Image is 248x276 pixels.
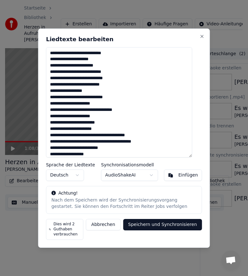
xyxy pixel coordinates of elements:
[123,219,202,230] button: Speichern und Synchronisieren
[101,163,158,167] label: Synchronisationsmodell
[46,163,95,167] label: Sprache der Liedtexte
[46,36,202,42] h2: Liedtexte bearbeiten
[86,219,121,230] button: Abbrechen
[178,172,198,178] div: Einfügen
[53,222,81,237] span: Dies wird 2 Guthaben verbrauchen
[51,197,196,210] div: Nach dem Speichern wird der Synchronisierungsvorgang gestartet. Sie können den Fortschritt im Rei...
[164,170,202,181] button: Einfügen
[51,190,196,196] div: Achtung!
